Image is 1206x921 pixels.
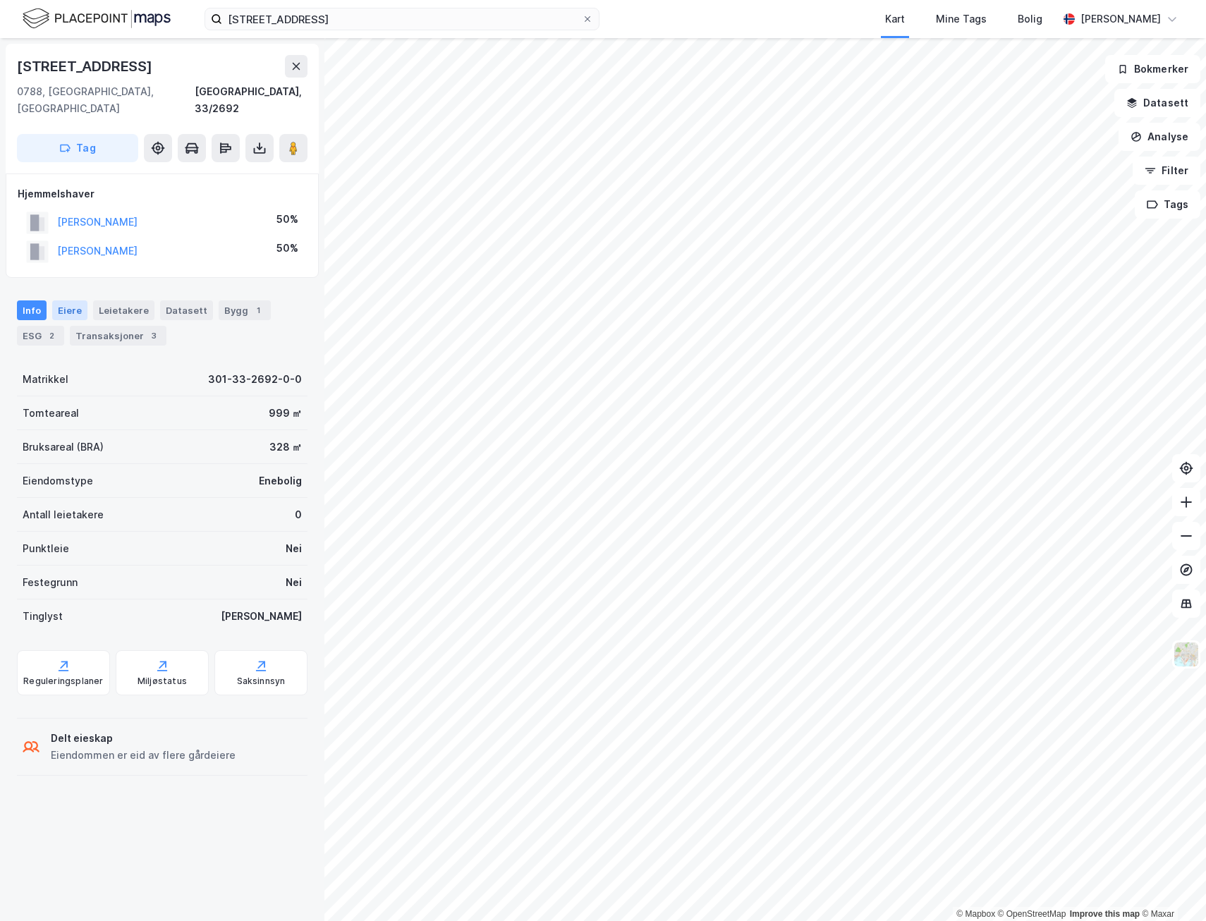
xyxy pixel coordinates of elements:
[1114,89,1200,117] button: Datasett
[269,439,302,456] div: 328 ㎡
[998,909,1066,919] a: OpenStreetMap
[17,83,195,117] div: 0788, [GEOGRAPHIC_DATA], [GEOGRAPHIC_DATA]
[936,11,987,28] div: Mine Tags
[17,134,138,162] button: Tag
[885,11,905,28] div: Kart
[147,329,161,343] div: 3
[219,300,271,320] div: Bygg
[51,747,236,764] div: Eiendommen er eid av flere gårdeiere
[23,574,78,591] div: Festegrunn
[23,472,93,489] div: Eiendomstype
[93,300,154,320] div: Leietakere
[160,300,213,320] div: Datasett
[70,326,166,346] div: Transaksjoner
[1080,11,1161,28] div: [PERSON_NAME]
[23,506,104,523] div: Antall leietakere
[1173,641,1200,668] img: Z
[295,506,302,523] div: 0
[237,676,286,687] div: Saksinnsyn
[1135,853,1206,921] iframe: Chat Widget
[1133,157,1200,185] button: Filter
[23,6,171,31] img: logo.f888ab2527a4732fd821a326f86c7f29.svg
[1018,11,1042,28] div: Bolig
[195,83,307,117] div: [GEOGRAPHIC_DATA], 33/2692
[286,540,302,557] div: Nei
[276,211,298,228] div: 50%
[52,300,87,320] div: Eiere
[23,439,104,456] div: Bruksareal (BRA)
[23,540,69,557] div: Punktleie
[51,730,236,747] div: Delt eieskap
[259,472,302,489] div: Enebolig
[276,240,298,257] div: 50%
[208,371,302,388] div: 301-33-2692-0-0
[1070,909,1140,919] a: Improve this map
[221,608,302,625] div: [PERSON_NAME]
[18,185,307,202] div: Hjemmelshaver
[17,326,64,346] div: ESG
[17,55,155,78] div: [STREET_ADDRESS]
[23,405,79,422] div: Tomteareal
[1105,55,1200,83] button: Bokmerker
[23,676,103,687] div: Reguleringsplaner
[44,329,59,343] div: 2
[286,574,302,591] div: Nei
[269,405,302,422] div: 999 ㎡
[1119,123,1200,151] button: Analyse
[251,303,265,317] div: 1
[17,300,47,320] div: Info
[222,8,582,30] input: Søk på adresse, matrikkel, gårdeiere, leietakere eller personer
[23,371,68,388] div: Matrikkel
[23,608,63,625] div: Tinglyst
[138,676,187,687] div: Miljøstatus
[956,909,995,919] a: Mapbox
[1135,190,1200,219] button: Tags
